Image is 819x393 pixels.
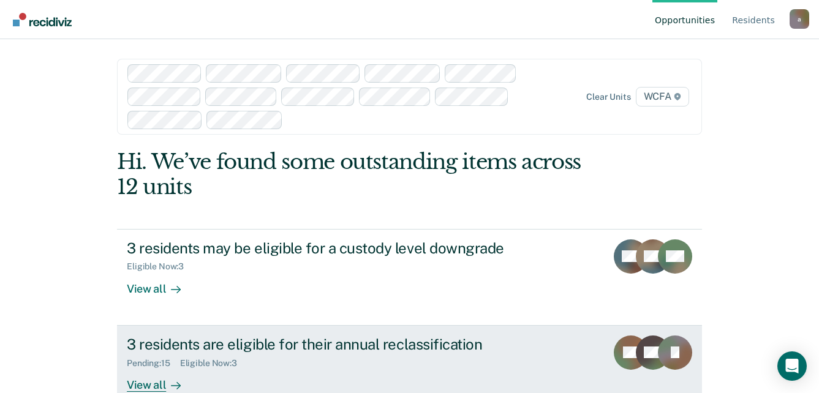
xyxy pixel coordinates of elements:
[790,9,809,29] div: a
[180,358,247,369] div: Eligible Now : 3
[586,92,631,102] div: Clear units
[127,261,194,272] div: Eligible Now : 3
[117,149,585,200] div: Hi. We’ve found some outstanding items across 12 units
[777,351,807,381] div: Open Intercom Messenger
[127,239,557,257] div: 3 residents may be eligible for a custody level downgrade
[790,9,809,29] button: Profile dropdown button
[127,358,180,369] div: Pending : 15
[127,272,195,296] div: View all
[117,229,702,326] a: 3 residents may be eligible for a custody level downgradeEligible Now:3View all
[636,87,689,107] span: WCFA
[127,335,557,353] div: 3 residents are eligible for their annual reclassification
[127,368,195,392] div: View all
[13,13,72,26] img: Recidiviz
